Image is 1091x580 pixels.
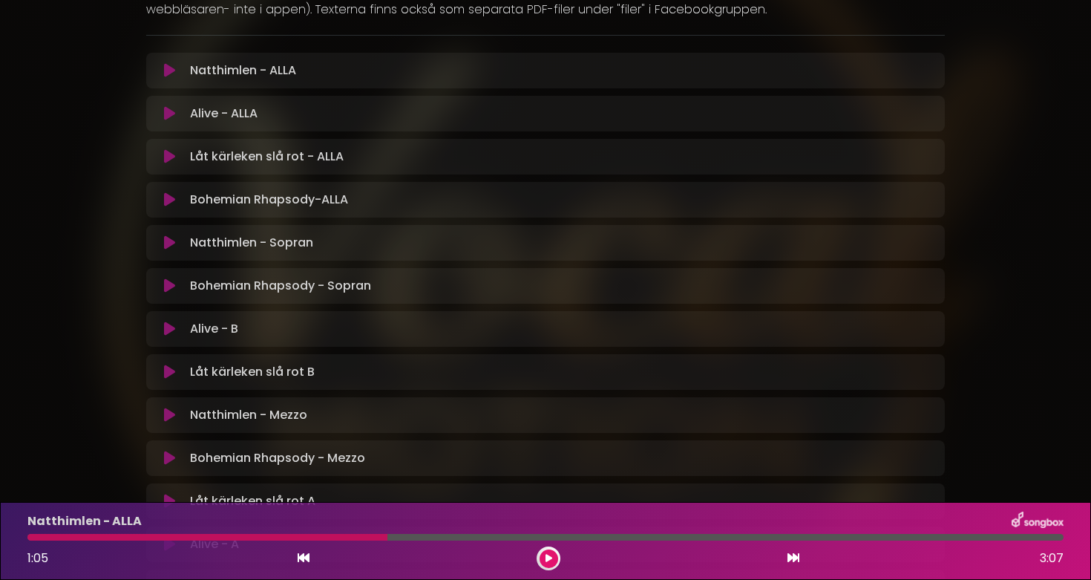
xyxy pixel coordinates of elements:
p: Natthimlen - Mezzo [190,406,307,424]
p: Låt kärleken slå rot A [190,492,315,510]
p: Natthimlen - Sopran [190,234,313,252]
p: Bohemian Rhapsody-ALLA [190,191,348,209]
p: Natthimlen - ALLA [190,62,296,79]
span: 1:05 [27,550,48,567]
p: Bohemian Rhapsody - Sopran [190,277,371,295]
p: Alive - ALLA [190,105,258,123]
p: Bohemian Rhapsody - Mezzo [190,449,365,467]
p: Natthimlen - ALLA [27,512,142,530]
span: 3:07 [1040,550,1064,567]
p: Alive - B [190,320,238,338]
img: songbox-logo-white.png [1012,512,1064,531]
p: Låt kärleken slå rot B [190,363,315,381]
p: Låt kärleken slå rot - ALLA [190,148,344,166]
